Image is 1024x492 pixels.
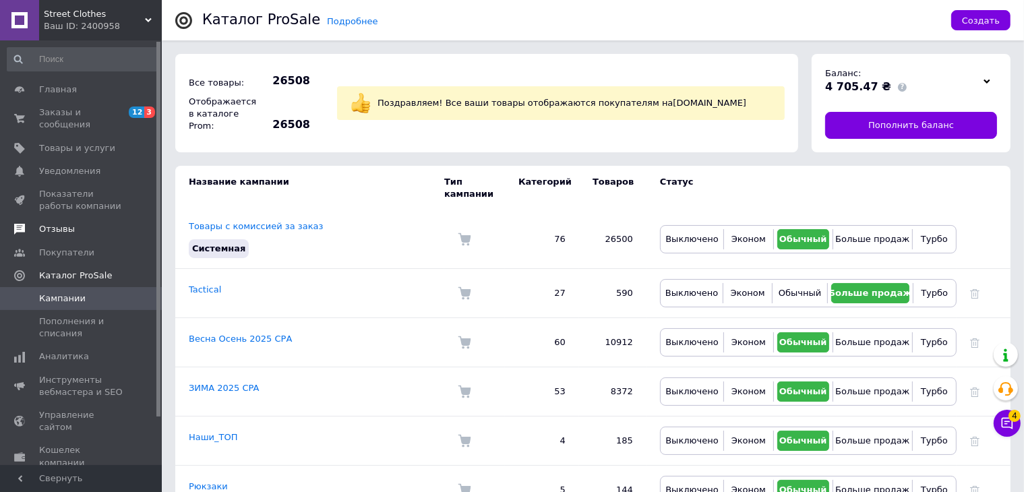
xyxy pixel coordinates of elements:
td: 60 [505,318,579,367]
a: Товары с комиссией за заказ [189,221,323,231]
span: Эконом [731,234,766,244]
button: Больше продаж [837,229,909,249]
td: Категорий [505,166,579,210]
span: Баланс: [825,68,861,78]
span: Обычный [779,386,827,396]
span: Создать [962,16,1000,26]
button: Обычный [777,381,829,402]
button: Чат с покупателем4 [994,410,1021,437]
span: Больше продаж [835,435,909,445]
span: Главная [39,84,77,96]
button: Больше продаж [837,332,909,352]
img: Комиссия за заказ [458,385,471,398]
a: Наши_ТОП [189,432,238,442]
button: Выключено [664,229,720,249]
span: Эконом [731,337,766,347]
span: 3 [144,106,155,118]
span: 12 [129,106,144,118]
button: Обычный [776,283,824,303]
td: 27 [505,269,579,318]
a: Пополнить баланс [825,112,997,139]
span: Обычный [779,234,827,244]
span: Эконом [731,435,766,445]
span: Кампании [39,293,86,305]
a: ЗИМА 2025 CPA [189,383,260,393]
td: 185 [579,417,646,466]
span: Обычный [779,337,827,347]
td: 8372 [579,367,646,417]
img: Комиссия за заказ [458,434,471,448]
span: Турбо [921,288,948,298]
span: Обычный [779,288,821,298]
div: Все товары: [185,73,260,92]
td: 590 [579,269,646,318]
button: Больше продаж [837,381,909,402]
td: 53 [505,367,579,417]
span: Турбо [921,234,948,244]
td: 4 [505,417,579,466]
span: Выключено [665,337,718,347]
button: Выключено [664,332,720,352]
button: Больше продаж [837,431,909,451]
td: Статус [646,166,957,210]
span: Каталог ProSale [39,270,112,282]
input: Поиск [7,47,159,71]
span: 4 705.47 ₴ [825,80,891,93]
button: Больше продаж [831,283,909,303]
div: Поздравляем! Все ваши товары отображаются покупателям на [DOMAIN_NAME] [374,94,775,113]
span: Пополнения и списания [39,315,125,340]
span: Обычный [779,435,827,445]
button: Выключено [664,431,720,451]
button: Обычный [777,431,829,451]
div: Ваш ID: 2400958 [44,20,162,32]
span: Аналитика [39,350,89,363]
td: Название кампании [175,166,444,210]
span: Товары и услуги [39,142,115,154]
a: Удалить [970,288,980,298]
span: Инструменты вебмастера и SEO [39,374,125,398]
span: Показатели работы компании [39,188,125,212]
button: Выключено [664,283,719,303]
span: Больше продаж [835,386,909,396]
button: Эконом [727,381,770,402]
span: 26508 [263,73,310,88]
div: Отображается в каталоге Prom: [185,92,260,136]
span: Турбо [921,386,948,396]
span: 4 [1008,410,1021,422]
a: Удалить [970,337,980,347]
span: Кошелек компании [39,444,125,468]
a: Весна Осень 2025 СРА [189,334,292,344]
span: Отзывы [39,223,75,235]
td: 76 [505,210,579,269]
button: Эконом [727,229,770,249]
span: Больше продаж [829,288,911,298]
span: Турбо [921,337,948,347]
span: Покупатели [39,247,94,259]
button: Эконом [727,431,770,451]
img: Комиссия за заказ [458,336,471,349]
a: Удалить [970,435,980,445]
button: Турбо [917,283,953,303]
td: 26500 [579,210,646,269]
button: Выключено [664,381,720,402]
div: Каталог ProSale [202,13,320,27]
img: :+1: [351,93,371,113]
span: Выключено [665,386,718,396]
span: Заказы и сообщения [39,106,125,131]
span: Выключено [665,435,718,445]
span: Больше продаж [835,337,909,347]
span: Выключено [665,288,718,298]
button: Турбо [916,229,953,249]
button: Турбо [916,332,953,352]
span: Эконом [731,386,766,396]
a: Рюкзаки [189,481,228,491]
button: Эконом [727,332,770,352]
span: Эконом [731,288,765,298]
a: Tactical [189,284,221,295]
td: 10912 [579,318,646,367]
button: Турбо [916,381,953,402]
span: Системная [192,243,245,253]
img: Комиссия за заказ [458,233,471,246]
a: Подробнее [327,16,378,26]
button: Эконом [727,283,769,303]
